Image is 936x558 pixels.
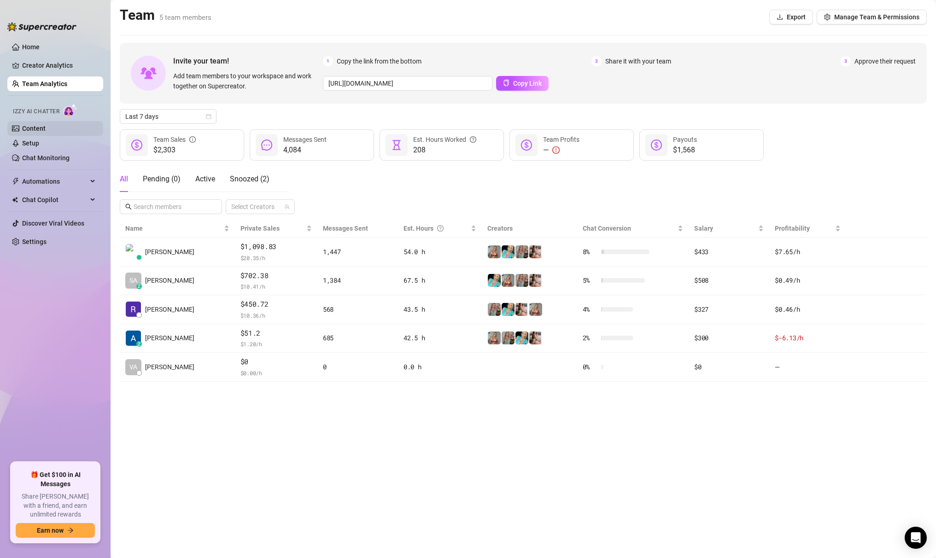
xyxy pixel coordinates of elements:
span: Salary [694,225,713,232]
span: copy [503,80,509,86]
span: [PERSON_NAME] [145,275,194,285]
div: Est. Hours Worked [413,134,476,145]
img: Emily [502,303,515,316]
span: $0 [240,356,312,367]
span: 8 % [583,247,597,257]
span: $ 20.35 /h [240,253,312,262]
img: Mishamai [529,331,542,344]
img: Laura [515,245,528,258]
span: Export [787,13,806,21]
div: z [136,284,142,289]
button: Export [769,10,813,24]
img: Rose Cazares [126,302,141,317]
a: Settings [22,238,47,245]
span: Private Sales [240,225,280,232]
input: Search members [134,202,209,212]
span: question-circle [437,223,444,233]
button: Copy Link [496,76,549,91]
img: Laura [488,331,501,344]
div: 0.0 h [404,362,476,372]
div: 685 [323,333,392,343]
span: Messages Sent [283,136,327,143]
img: Laura [488,245,501,258]
div: $508 [694,275,764,285]
span: question-circle [470,134,476,145]
span: team [284,204,290,209]
th: Creators [482,220,577,238]
span: 2 [591,56,602,66]
span: 5 team members [159,13,211,22]
span: Earn now [37,527,64,534]
a: Content [22,125,46,132]
div: $-6.13 /h [775,333,840,343]
a: Setup [22,139,39,147]
a: Chat Monitoring [22,154,70,162]
span: 4,084 [283,145,327,156]
span: Add team members to your workspace and work together on Supercreator. [173,71,319,91]
span: arrow-right [67,527,74,534]
img: Emily [488,274,501,287]
img: Laura [488,303,501,316]
h2: Team [120,6,211,24]
img: Emily [515,331,528,344]
div: z [136,341,142,347]
img: Mishamai [529,274,542,287]
span: $2,303 [153,145,196,156]
span: Snoozed ( 2 ) [230,174,269,183]
span: $ 1.20 /h [240,339,312,349]
div: $327 [694,304,764,314]
div: Est. Hours [404,223,469,233]
div: All [120,174,128,185]
img: Mishamai [529,245,542,258]
div: 43.5 h [404,304,476,314]
div: 67.5 h [404,275,476,285]
span: [PERSON_NAME] [145,333,194,343]
span: info-circle [189,134,196,145]
img: Chat Copilot [12,197,18,203]
div: 568 [323,304,392,314]
span: $ 10.36 /h [240,311,312,320]
div: $0.46 /h [775,304,840,314]
span: setting [824,14,831,20]
span: $ 0.00 /h [240,368,312,378]
div: Open Intercom Messenger [905,527,927,549]
div: $0 [694,362,764,372]
span: [PERSON_NAME] [145,304,194,314]
div: Pending ( 0 ) [143,174,181,185]
span: 208 [413,145,476,156]
div: $433 [694,247,764,257]
img: Emily [502,245,515,258]
span: 4 % [583,304,597,314]
span: Name [125,223,222,233]
span: calendar [206,114,211,119]
span: 🎁 Get $100 in AI Messages [16,471,95,488]
img: AMANDA LOZANO [126,331,141,346]
button: Manage Team & Permissions [817,10,927,24]
a: Discover Viral Videos [22,220,84,227]
a: Home [22,43,40,51]
span: $51.2 [240,328,312,339]
span: Copy the link from the bottom [337,56,421,66]
a: Creator Analytics [22,58,96,73]
span: Active [195,174,215,183]
span: message [261,139,272,151]
span: dollar-circle [131,139,142,151]
span: Last 7 days [125,110,211,123]
button: Earn nowarrow-right [16,523,95,538]
span: Team Profits [543,136,579,143]
img: Laura [515,274,528,287]
img: Laura [529,303,542,316]
span: $1,098.83 [240,241,312,252]
span: Approve their request [854,56,916,66]
span: 0 % [583,362,597,372]
span: hourglass [391,139,402,151]
span: dollar-circle [521,139,532,151]
a: Team Analytics [22,80,67,87]
img: Mishamai [515,303,528,316]
img: AI Chatter [63,104,77,117]
img: Laura [502,274,515,287]
span: Messages Sent [323,225,368,232]
span: Chat Copilot [22,192,88,207]
span: thunderbolt [12,178,19,185]
span: [PERSON_NAME] [145,247,194,257]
